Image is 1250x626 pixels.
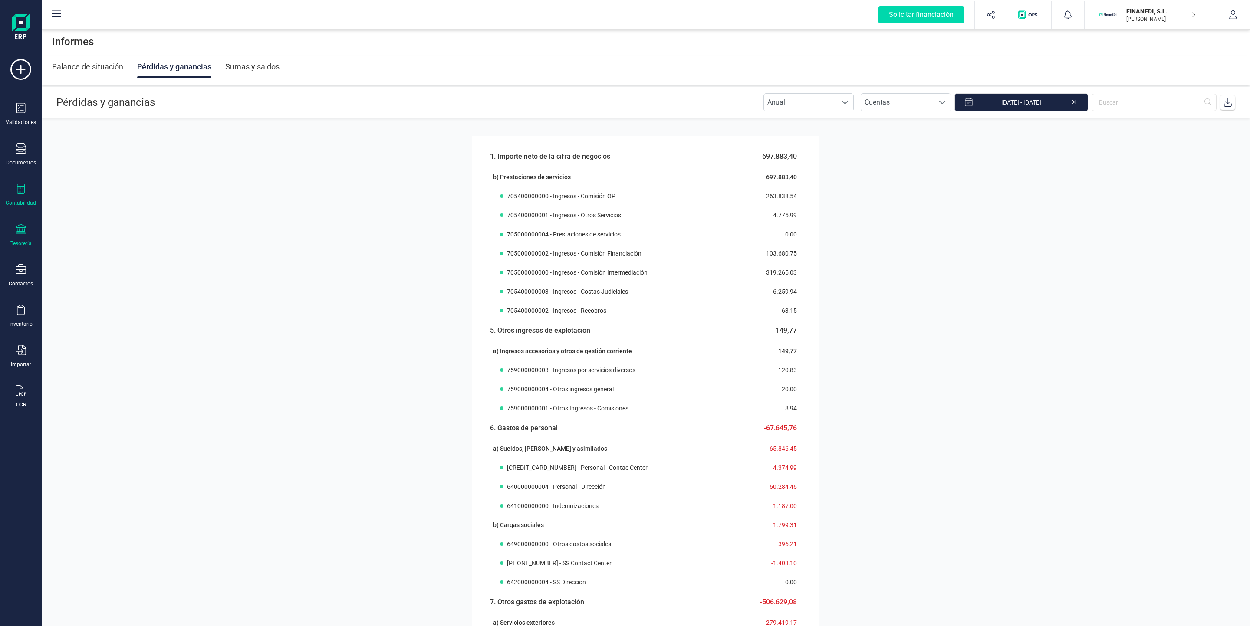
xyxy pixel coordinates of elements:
span: 759000000004 - Otros ingresos general [507,385,614,393]
td: -67.645,76 [749,418,802,439]
span: a) Ingresos accesorios y otros de gestión corriente [493,347,632,354]
td: 697.883,40 [749,146,802,167]
img: Logo Finanedi [12,14,30,42]
span: [PHONE_NUMBER] - SS Contact Center [507,559,612,567]
p: [PERSON_NAME] [1126,16,1196,23]
td: 149,77 [749,341,802,361]
span: 705400000003 - Ingresos - Costas Judiciales [507,287,628,296]
div: Validaciones [6,119,36,126]
span: 705400000000 - Ingresos - Comisión OP [507,192,615,200]
td: 6.259,94 [749,282,802,301]
td: -1.187,00 [749,496,802,515]
div: Inventario [9,321,33,328]
td: 103.680,75 [749,244,802,263]
td: -1.799,31 [749,515,802,534]
div: OCR [16,401,26,408]
td: 149,77 [749,320,802,341]
img: Logo de OPS [1018,10,1041,19]
td: 120,83 [749,361,802,380]
span: 705000000004 - Prestaciones de servicios [507,230,621,239]
div: Sumas y saldos [225,56,280,78]
span: 640000000004 - Personal - Dirección [507,482,606,491]
span: 705400000002 - Ingresos - Recobros [507,306,606,315]
img: FI [1099,5,1118,24]
span: a) Sueldos, [PERSON_NAME] y asimilados [493,445,607,452]
td: 0,00 [749,225,802,244]
span: 705000000002 - Ingresos - Comisión Financiación [507,249,641,258]
td: -65.846,45 [749,439,802,459]
td: -396,21 [749,534,802,554]
div: Balance de situación [52,56,123,78]
span: 5. Otros ingresos de explotación [490,326,590,334]
td: -60.284,46 [749,477,802,496]
td: 8,94 [749,399,802,418]
span: Anual [764,94,837,111]
td: -4.374,99 [749,458,802,477]
span: b) Prestaciones de servicios [493,174,571,180]
span: a) Servicios exteriores [493,619,555,626]
div: Pérdidas y ganancias [137,56,211,78]
span: Cuentas [861,94,934,111]
td: 263.838,54 [749,187,802,206]
td: 4.775,99 [749,206,802,225]
span: 1. Importe neto de la cifra de negocios [490,152,610,161]
span: 759000000003 - Ingresos por servicios diversos [507,366,635,374]
span: b) Cargas sociales [493,521,544,528]
td: 697.883,40 [749,167,802,187]
p: FINANEDI, S.L. [1126,7,1196,16]
div: Informes [42,28,1250,56]
input: Buscar [1092,94,1217,111]
td: -506.629,08 [749,592,802,613]
span: 649000000000 - Otros gastos sociales [507,540,611,548]
span: [CREDIT_CARD_NUMBER] - Personal - Contac Center [507,463,648,472]
div: Solicitar financiación [878,6,964,23]
span: 759000000001 - Otros Ingresos - Comisiones [507,404,628,413]
span: Pérdidas y ganancias [56,96,155,108]
td: 63,15 [749,301,802,320]
div: Contabilidad [6,200,36,206]
div: Documentos [6,159,36,166]
div: Tesorería [10,240,32,247]
td: 20,00 [749,380,802,399]
button: FIFINANEDI, S.L.[PERSON_NAME] [1095,1,1206,29]
span: 6. Gastos de personal [490,424,558,432]
td: 319.265,03 [749,263,802,282]
td: 0,00 [749,573,802,592]
span: 705400000001 - Ingresos - Otros Servicios [507,211,621,220]
span: 642000000004 - SS Dirección [507,578,586,587]
span: 705000000000 - Ingresos - Comisión Intermediación [507,268,648,277]
button: Solicitar financiación [868,1,974,29]
td: -1.403,10 [749,554,802,573]
button: Logo de OPS [1013,1,1046,29]
span: 641000000000 - Indemnizaciones [507,501,599,510]
span: 7. Otros gastos de explotación [490,598,584,606]
div: Contactos [9,280,33,287]
div: Importar [11,361,31,368]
